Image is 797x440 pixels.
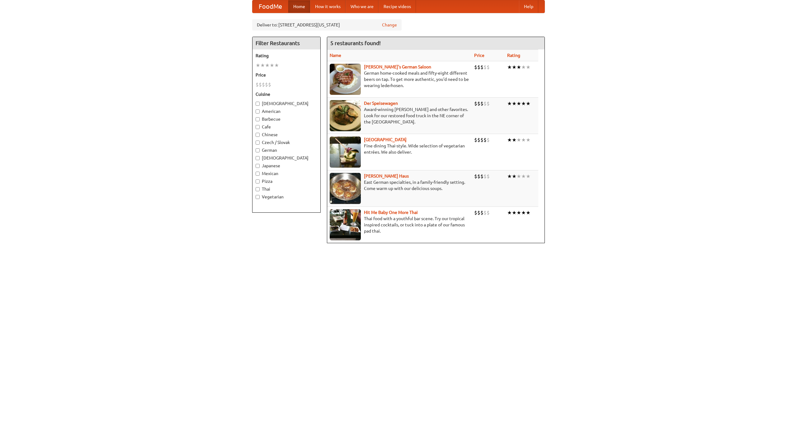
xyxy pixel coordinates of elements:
li: ★ [512,137,516,143]
a: Rating [507,53,520,58]
a: Hit Me Baby One More Thai [364,210,418,215]
li: ★ [521,100,526,107]
li: $ [474,64,477,71]
li: $ [487,64,490,71]
li: ★ [274,62,279,69]
label: Cafe [256,124,317,130]
li: $ [477,137,480,143]
li: $ [487,137,490,143]
li: $ [474,100,477,107]
b: Der Speisewagen [364,101,398,106]
li: ★ [521,64,526,71]
input: German [256,148,260,152]
label: Barbecue [256,116,317,122]
li: $ [483,137,487,143]
li: ★ [521,173,526,180]
input: Barbecue [256,117,260,121]
img: satay.jpg [330,137,361,168]
p: Fine dining Thai-style. Wide selection of vegetarian entrées. We also deliver. [330,143,469,155]
input: American [256,109,260,113]
li: $ [480,64,483,71]
li: $ [480,100,483,107]
label: American [256,108,317,114]
ng-pluralize: 5 restaurants found! [330,40,381,46]
li: $ [477,64,480,71]
li: ★ [526,137,531,143]
li: $ [480,173,483,180]
li: $ [477,173,480,180]
li: ★ [526,64,531,71]
li: $ [487,209,490,216]
li: $ [483,209,487,216]
label: Japanese [256,163,317,169]
p: East German specialties, in a family-friendly setting. Come warm up with our delicious soups. [330,179,469,192]
input: Czech / Slovak [256,141,260,145]
li: ★ [512,64,516,71]
li: $ [474,137,477,143]
li: ★ [260,62,265,69]
li: $ [256,81,259,88]
h5: Cuisine [256,91,317,97]
a: How it works [310,0,346,13]
li: ★ [507,209,512,216]
li: ★ [521,137,526,143]
li: ★ [521,209,526,216]
img: babythai.jpg [330,209,361,240]
li: ★ [516,137,521,143]
li: $ [483,100,487,107]
input: [DEMOGRAPHIC_DATA] [256,102,260,106]
label: Chinese [256,132,317,138]
li: ★ [270,62,274,69]
label: [DEMOGRAPHIC_DATA] [256,100,317,107]
img: kohlhaus.jpg [330,173,361,204]
li: ★ [507,100,512,107]
a: Change [382,22,397,28]
h4: Filter Restaurants [252,37,320,49]
label: [DEMOGRAPHIC_DATA] [256,155,317,161]
li: $ [483,173,487,180]
input: Thai [256,187,260,191]
li: ★ [526,209,531,216]
li: $ [477,209,480,216]
li: ★ [516,173,521,180]
li: ★ [526,100,531,107]
p: Thai food with a youthful bar scene. Try our tropical inspired cocktails, or tuck into a plate of... [330,215,469,234]
li: ★ [256,62,260,69]
label: German [256,147,317,153]
input: Pizza [256,179,260,183]
li: $ [265,81,268,88]
li: ★ [265,62,270,69]
a: Price [474,53,484,58]
a: Who we are [346,0,379,13]
li: $ [483,64,487,71]
img: speisewagen.jpg [330,100,361,131]
a: [GEOGRAPHIC_DATA] [364,137,407,142]
a: Recipe videos [379,0,416,13]
a: [PERSON_NAME]'s German Saloon [364,64,431,69]
li: $ [487,100,490,107]
input: Cafe [256,125,260,129]
li: ★ [516,209,521,216]
li: ★ [507,137,512,143]
input: [DEMOGRAPHIC_DATA] [256,156,260,160]
img: esthers.jpg [330,64,361,95]
label: Thai [256,186,317,192]
h5: Rating [256,53,317,59]
label: Pizza [256,178,317,184]
input: Chinese [256,133,260,137]
a: Help [519,0,538,13]
a: Home [288,0,310,13]
li: ★ [512,173,516,180]
li: $ [474,173,477,180]
li: $ [474,209,477,216]
li: $ [268,81,271,88]
li: ★ [512,100,516,107]
li: ★ [516,100,521,107]
input: Japanese [256,164,260,168]
h5: Price [256,72,317,78]
a: [PERSON_NAME] Haus [364,174,409,178]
